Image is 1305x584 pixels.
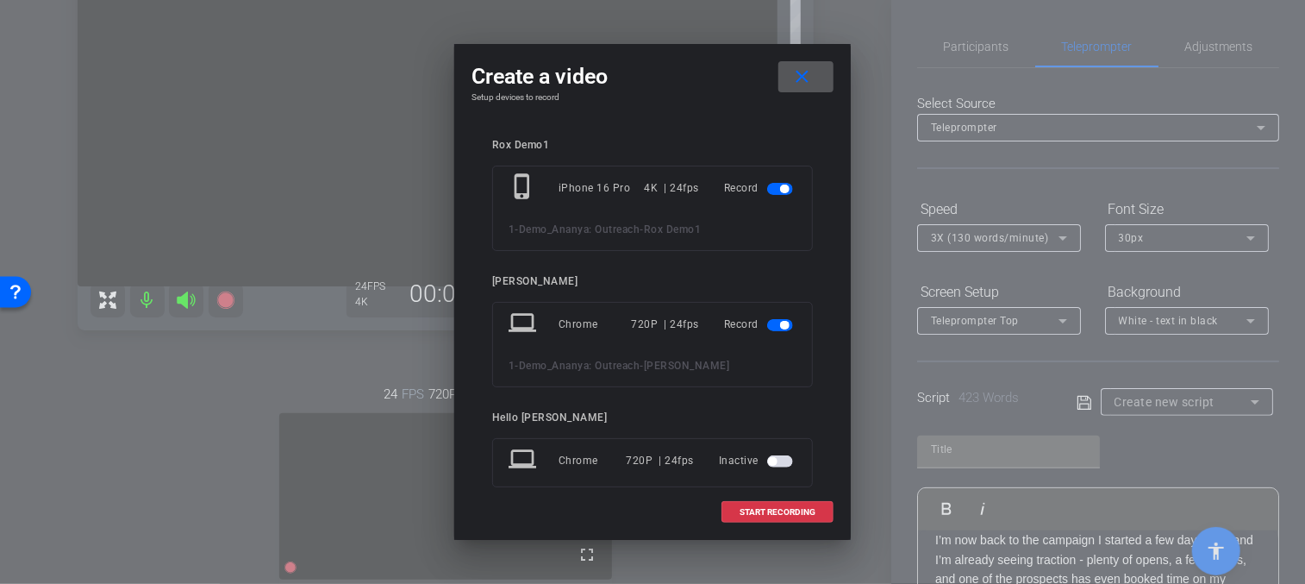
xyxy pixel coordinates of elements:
span: START RECORDING [740,508,815,517]
mat-icon: laptop [509,445,540,476]
button: START RECORDING [721,501,834,523]
span: 1-Demo_Ananya: Outreach [509,223,640,235]
h4: Setup devices to record [471,92,834,103]
div: Create a video [471,61,834,92]
div: 4K | 24fps [645,173,700,204]
div: Inactive [719,445,796,476]
span: - [640,360,645,372]
div: iPhone 16 Pro [559,173,645,204]
div: Record [724,309,796,340]
div: 720P | 24fps [632,309,700,340]
div: [PERSON_NAME] [492,275,813,288]
mat-icon: laptop [509,309,540,340]
div: Record [724,173,796,204]
span: 1-Demo_Ananya: Outreach [509,360,640,372]
div: Chrome [559,309,632,340]
div: Rox Demo1 [492,139,813,152]
span: - [640,223,645,235]
div: 720P | 24fps [627,445,695,476]
span: Rox Demo1 [644,223,702,235]
mat-icon: phone_iphone [509,173,540,204]
span: [PERSON_NAME] [644,360,730,372]
mat-icon: close [792,66,814,88]
div: Hello [PERSON_NAME] [492,411,813,424]
div: Chrome [559,445,627,476]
